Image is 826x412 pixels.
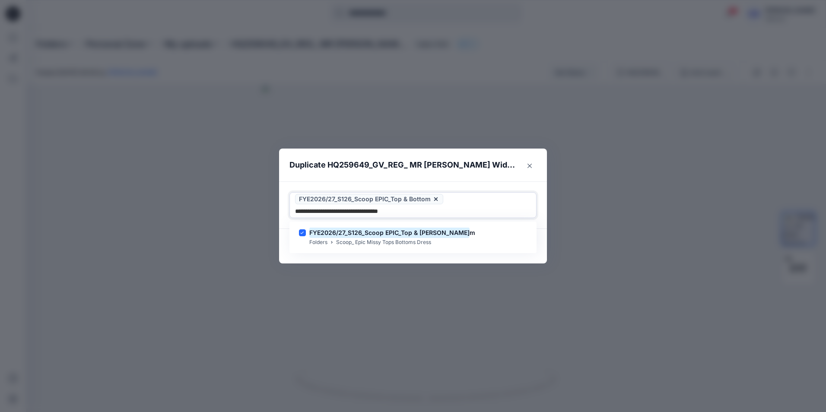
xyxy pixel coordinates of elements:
button: Close [523,159,537,173]
span: FYE2026/27_S126_Scoop EPIC_Top & Bottom [299,194,431,204]
p: Scoop_ Epic Missy Tops Bottoms Dress [336,238,431,247]
p: Duplicate HQ259649_GV_REG_ MR [PERSON_NAME] Wide Leg [289,159,519,171]
p: Folders [309,238,327,247]
span: m [470,229,475,236]
mark: FYE2026/27_S126_Scoop EPIC_Top & [PERSON_NAME] [309,227,470,238]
